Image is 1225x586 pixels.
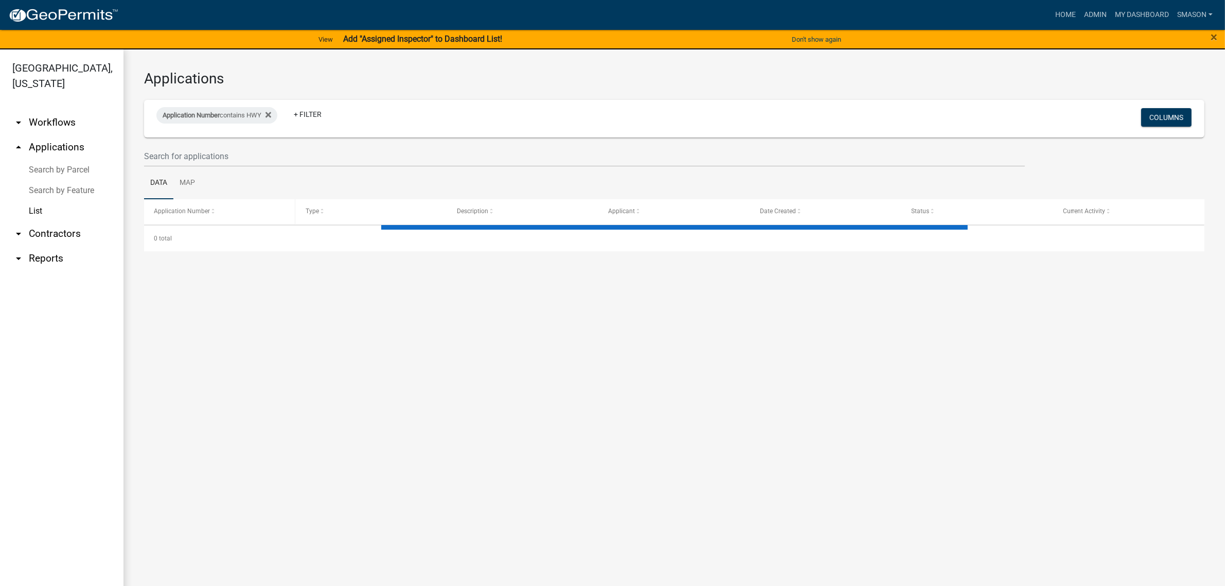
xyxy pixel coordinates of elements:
[447,199,598,224] datatable-header-cell: Description
[457,208,488,215] span: Description
[144,146,1025,167] input: Search for applications
[1051,5,1080,25] a: Home
[598,199,750,224] datatable-header-cell: Applicant
[750,199,901,224] datatable-header-cell: Date Created
[343,34,502,44] strong: Add "Assigned Inspector" to Dashboard List!
[295,199,447,224] datatable-header-cell: Type
[1211,31,1217,43] button: Close
[144,70,1204,88] h3: Applications
[1063,208,1106,215] span: Current Activity
[314,31,337,48] a: View
[911,208,929,215] span: Status
[163,111,220,119] span: Application Number
[1173,5,1217,25] a: Smason
[1053,199,1204,224] datatable-header-cell: Current Activity
[788,31,845,48] button: Don't show again
[1211,30,1217,44] span: ×
[12,252,25,265] i: arrow_drop_down
[154,208,210,215] span: Application Number
[901,199,1053,224] datatable-header-cell: Status
[12,141,25,153] i: arrow_drop_up
[760,208,796,215] span: Date Created
[1141,108,1192,127] button: Columns
[12,116,25,129] i: arrow_drop_down
[144,199,295,224] datatable-header-cell: Application Number
[608,208,635,215] span: Applicant
[286,105,330,124] a: + Filter
[144,167,173,200] a: Data
[1111,5,1173,25] a: My Dashboard
[306,208,319,215] span: Type
[173,167,201,200] a: Map
[1080,5,1111,25] a: Admin
[144,226,1204,251] div: 0 total
[12,228,25,240] i: arrow_drop_down
[156,107,277,124] div: contains HWY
